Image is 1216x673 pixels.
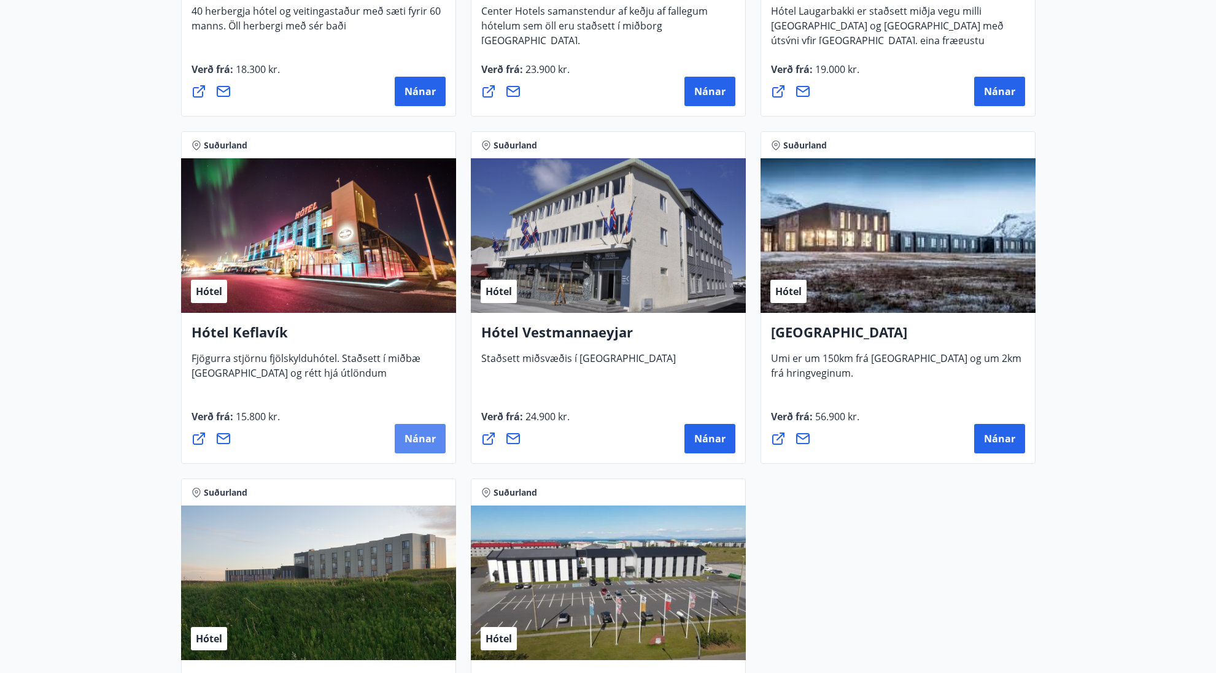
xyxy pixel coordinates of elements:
[783,139,827,152] span: Suðurland
[204,486,247,499] span: Suðurland
[771,323,1025,351] h4: [GEOGRAPHIC_DATA]
[813,410,859,423] span: 56.900 kr.
[813,63,859,76] span: 19.000 kr.
[481,410,570,433] span: Verð frá :
[481,4,708,57] span: Center Hotels samanstendur af keðju af fallegum hótelum sem öll eru staðsett í miðborg [GEOGRAPHI...
[984,85,1015,98] span: Nánar
[523,410,570,423] span: 24.900 kr.
[771,410,859,433] span: Verð frá :
[395,77,446,106] button: Nánar
[984,432,1015,445] span: Nánar
[233,410,280,423] span: 15.800 kr.
[771,352,1021,390] span: Umi er um 150km frá [GEOGRAPHIC_DATA] og um 2km frá hringveginum.
[694,85,726,98] span: Nánar
[974,424,1025,453] button: Nánar
[684,424,735,453] button: Nánar
[771,63,859,86] span: Verð frá :
[481,352,676,375] span: Staðsett miðsvæðis í [GEOGRAPHIC_DATA]
[694,432,726,445] span: Nánar
[192,63,280,86] span: Verð frá :
[684,77,735,106] button: Nánar
[395,424,446,453] button: Nánar
[481,323,735,351] h4: Hótel Vestmannaeyjar
[775,285,802,298] span: Hótel
[486,285,512,298] span: Hótel
[192,410,280,433] span: Verð frá :
[196,285,222,298] span: Hótel
[523,63,570,76] span: 23.900 kr.
[771,4,1004,72] span: Hótel Laugarbakki er staðsett miðja vegu milli [GEOGRAPHIC_DATA] og [GEOGRAPHIC_DATA] með útsýni ...
[192,323,446,351] h4: Hótel Keflavík
[192,4,441,42] span: 40 herbergja hótel og veitingastaður með sæti fyrir 60 manns. Öll herbergi með sér baði
[486,632,512,645] span: Hótel
[974,77,1025,106] button: Nánar
[196,632,222,645] span: Hótel
[494,139,537,152] span: Suðurland
[233,63,280,76] span: 18.300 kr.
[204,139,247,152] span: Suðurland
[405,432,436,445] span: Nánar
[405,85,436,98] span: Nánar
[192,352,420,390] span: Fjögurra stjörnu fjölskylduhótel. Staðsett í miðbæ [GEOGRAPHIC_DATA] og rétt hjá útlöndum
[481,63,570,86] span: Verð frá :
[494,486,537,499] span: Suðurland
